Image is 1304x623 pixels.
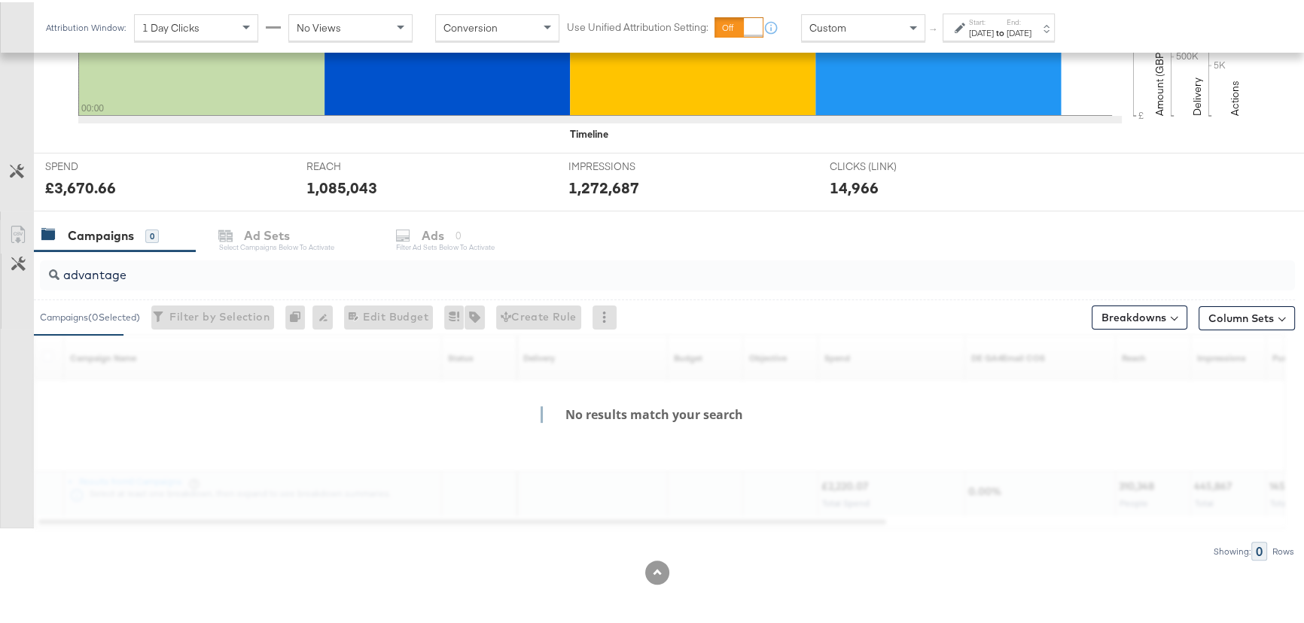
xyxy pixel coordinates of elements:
div: [DATE] [1007,25,1031,37]
label: End: [1007,15,1031,25]
div: 1,085,043 [306,175,377,196]
span: No Views [297,19,341,32]
div: 14,966 [830,175,879,196]
text: Actions [1228,78,1242,114]
span: Conversion [443,19,498,32]
span: 1 Day Clicks [142,19,200,32]
div: Attribution Window: [45,20,126,31]
text: Amount (GBP) [1153,47,1166,114]
input: Search Campaigns by Name, ID or Objective [59,252,1181,281]
h4: No results match your search [541,404,755,421]
button: Breakdowns [1092,303,1187,327]
div: Campaigns ( 0 Selected) [40,308,140,322]
div: [DATE] [969,25,994,37]
label: Start: [969,15,994,25]
label: Use Unified Attribution Setting: [567,18,708,32]
span: CLICKS (LINK) [830,157,943,172]
div: Showing: [1213,544,1251,555]
div: 1,272,687 [568,175,639,196]
span: SPEND [45,157,158,172]
button: Column Sets [1199,304,1295,328]
span: REACH [306,157,419,172]
div: 0 [285,303,312,327]
span: IMPRESSIONS [568,157,681,172]
div: £3,670.66 [45,175,116,196]
div: 0 [1251,539,1267,558]
div: Campaigns [68,225,134,242]
span: ↑ [927,26,941,31]
text: Delivery [1190,75,1204,114]
strong: to [994,25,1007,36]
div: Rows [1272,544,1295,555]
div: Timeline [570,125,608,139]
span: Custom [809,19,846,32]
div: 0 [145,227,159,241]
